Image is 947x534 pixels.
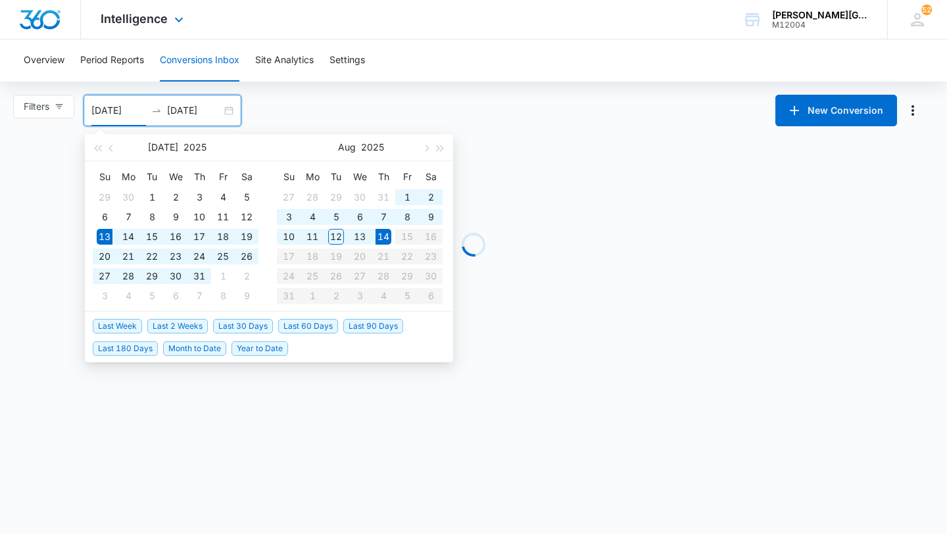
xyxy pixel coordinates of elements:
td: 2025-08-13 [348,227,372,247]
div: 13 [352,229,368,245]
th: Tu [140,166,164,187]
div: 5 [328,209,344,225]
th: Th [372,166,395,187]
div: 29 [97,189,112,205]
div: 28 [120,268,136,284]
td: 2025-08-10 [277,227,301,247]
td: 2025-07-20 [93,247,116,266]
div: 30 [352,189,368,205]
div: 27 [97,268,112,284]
span: Last Week [93,319,142,333]
th: Fr [395,166,419,187]
div: 14 [120,229,136,245]
div: 28 [304,189,320,205]
div: 23 [168,249,183,264]
div: 1 [144,189,160,205]
td: 2025-08-07 [187,286,211,306]
td: 2025-07-25 [211,247,235,266]
td: 2025-07-12 [235,207,258,227]
th: Fr [211,166,235,187]
div: 9 [168,209,183,225]
div: 31 [376,189,391,205]
span: Last 2 Weeks [147,319,208,333]
td: 2025-07-24 [187,247,211,266]
td: 2025-06-30 [116,187,140,207]
span: Filters [24,99,49,114]
span: 52 [921,5,932,15]
button: Site Analytics [255,39,314,82]
td: 2025-07-14 [116,227,140,247]
div: 21 [120,249,136,264]
div: 8 [144,209,160,225]
div: 9 [239,288,255,304]
div: 3 [97,288,112,304]
td: 2025-08-05 [324,207,348,227]
div: account name [772,10,868,20]
div: 24 [191,249,207,264]
div: 2 [423,189,439,205]
td: 2025-07-18 [211,227,235,247]
td: 2025-08-02 [235,266,258,286]
td: 2025-08-12 [324,227,348,247]
td: 2025-07-21 [116,247,140,266]
div: 2 [168,189,183,205]
div: 14 [376,229,391,245]
div: 9 [423,209,439,225]
td: 2025-07-06 [93,207,116,227]
th: We [348,166,372,187]
div: 25 [215,249,231,264]
td: 2025-07-19 [235,227,258,247]
td: 2025-08-04 [116,286,140,306]
th: Sa [419,166,443,187]
span: Last 90 Days [343,319,403,333]
button: Filters [13,95,74,118]
div: 30 [120,189,136,205]
div: 6 [352,209,368,225]
td: 2025-08-04 [301,207,324,227]
td: 2025-08-14 [372,227,395,247]
td: 2025-06-29 [93,187,116,207]
button: Period Reports [80,39,144,82]
div: 1 [215,268,231,284]
div: 16 [168,229,183,245]
div: 5 [239,189,255,205]
td: 2025-08-06 [164,286,187,306]
th: Mo [116,166,140,187]
td: 2025-07-22 [140,247,164,266]
td: 2025-07-26 [235,247,258,266]
div: 5 [144,288,160,304]
td: 2025-08-08 [395,207,419,227]
td: 2025-07-27 [93,266,116,286]
td: 2025-07-30 [164,266,187,286]
div: 10 [191,209,207,225]
div: notifications count [921,5,932,15]
td: 2025-07-09 [164,207,187,227]
td: 2025-08-01 [395,187,419,207]
div: 4 [120,288,136,304]
button: 2025 [361,134,384,160]
span: Year to Date [231,341,288,356]
th: Tu [324,166,348,187]
td: 2025-08-05 [140,286,164,306]
div: 30 [168,268,183,284]
button: Conversions Inbox [160,39,239,82]
th: Su [93,166,116,187]
td: 2025-07-08 [140,207,164,227]
div: 8 [215,288,231,304]
div: 29 [144,268,160,284]
button: Overview [24,39,64,82]
span: Last 60 Days [278,319,338,333]
div: 29 [328,189,344,205]
span: Intelligence [101,12,168,26]
button: 2025 [183,134,206,160]
td: 2025-07-31 [372,187,395,207]
td: 2025-07-28 [301,187,324,207]
div: 10 [281,229,297,245]
div: 3 [191,189,207,205]
td: 2025-08-01 [211,266,235,286]
div: 13 [97,229,112,245]
td: 2025-07-31 [187,266,211,286]
div: 27 [281,189,297,205]
td: 2025-07-01 [140,187,164,207]
td: 2025-07-10 [187,207,211,227]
